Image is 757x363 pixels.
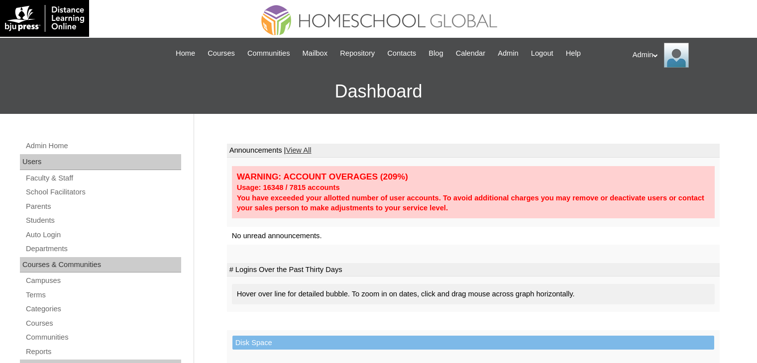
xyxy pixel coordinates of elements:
[171,48,200,59] a: Home
[25,229,181,241] a: Auto Login
[237,193,710,213] div: You have exceeded your allotted number of user accounts. To avoid additional charges you may remo...
[247,48,290,59] span: Communities
[25,303,181,315] a: Categories
[456,48,485,59] span: Calendar
[25,243,181,255] a: Departments
[227,263,720,277] td: # Logins Over the Past Thirty Days
[493,48,524,59] a: Admin
[526,48,558,59] a: Logout
[242,48,295,59] a: Communities
[25,317,181,330] a: Courses
[25,346,181,358] a: Reports
[25,140,181,152] a: Admin Home
[25,200,181,213] a: Parents
[429,48,443,59] span: Blog
[5,5,84,32] img: logo-white.png
[227,227,720,245] td: No unread announcements.
[335,48,380,59] a: Repository
[20,257,181,273] div: Courses & Communities
[203,48,240,59] a: Courses
[20,154,181,170] div: Users
[451,48,490,59] a: Calendar
[208,48,235,59] span: Courses
[232,284,715,304] div: Hover over line for detailed bubble. To zoom in on dates, click and drag mouse across graph horiz...
[566,48,581,59] span: Help
[561,48,586,59] a: Help
[340,48,375,59] span: Repository
[237,183,340,191] strong: Usage: 16348 / 7815 accounts
[232,336,714,350] td: Disk Space
[25,172,181,184] a: Faculty & Staff
[303,48,328,59] span: Mailbox
[25,331,181,344] a: Communities
[424,48,448,59] a: Blog
[298,48,333,59] a: Mailbox
[237,171,710,182] div: WARNING: ACCOUNT OVERAGES (209%)
[25,214,181,227] a: Students
[531,48,553,59] span: Logout
[5,69,752,114] h3: Dashboard
[176,48,195,59] span: Home
[25,289,181,301] a: Terms
[227,144,720,158] td: Announcements |
[382,48,421,59] a: Contacts
[498,48,519,59] span: Admin
[286,146,311,154] a: View All
[633,43,747,68] div: Admin
[25,274,181,287] a: Campuses
[25,186,181,198] a: School Facilitators
[664,43,689,68] img: Admin Homeschool Global
[387,48,416,59] span: Contacts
